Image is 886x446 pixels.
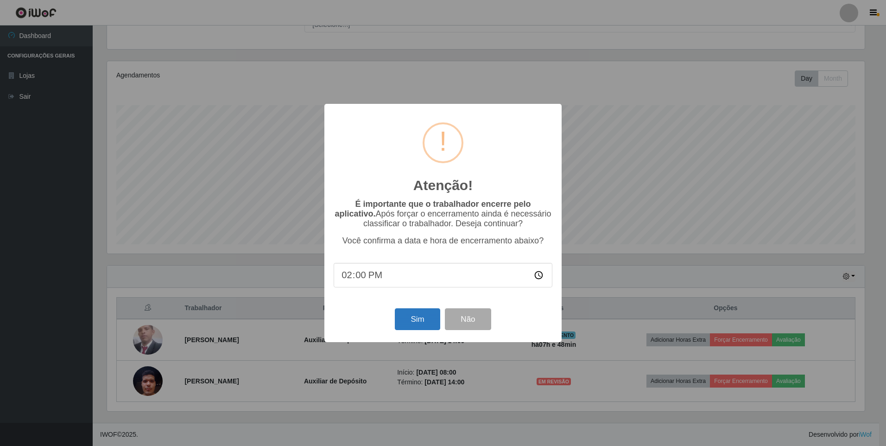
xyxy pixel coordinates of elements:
h2: Atenção! [413,177,473,194]
p: Após forçar o encerramento ainda é necessário classificar o trabalhador. Deseja continuar? [334,199,552,229]
button: Sim [395,308,440,330]
b: É importante que o trabalhador encerre pelo aplicativo. [335,199,531,218]
p: Você confirma a data e hora de encerramento abaixo? [334,236,552,246]
button: Não [445,308,491,330]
